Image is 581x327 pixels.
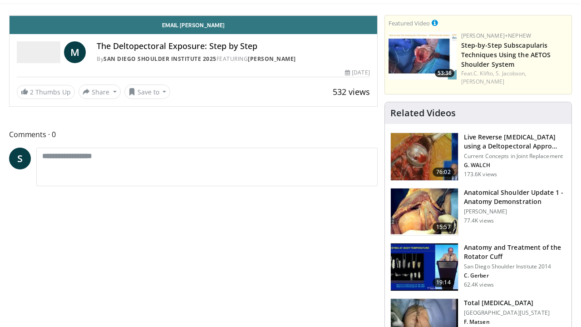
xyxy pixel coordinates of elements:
[435,69,454,77] span: 53:36
[496,69,526,77] a: S. Jacobson,
[9,148,31,169] a: S
[461,78,504,85] a: [PERSON_NAME]
[464,208,566,215] p: [PERSON_NAME]
[10,15,377,16] video-js: Video Player
[389,19,430,27] small: Featured Video
[464,188,566,206] h3: Anatomical Shoulder Update 1 - Anatomy Demonstration
[9,129,378,140] span: Comments 0
[390,243,566,291] a: 19:14 Anatomy and Treatment of the Rotator Cuff San Diego Shoulder Institute 2014 C. Gerber 62.4K...
[30,88,34,96] span: 2
[124,84,171,99] button: Save to
[464,272,566,279] p: C. Gerber
[389,32,457,79] img: 70e54e43-e9ea-4a9d-be99-25d1f039a65a.150x105_q85_crop-smart_upscale.jpg
[464,309,550,317] p: [GEOGRAPHIC_DATA][US_STATE]
[464,281,494,288] p: 62.4K views
[64,41,86,63] a: M
[433,223,454,232] span: 15:57
[391,133,458,180] img: 684033_3.png.150x105_q85_crop-smart_upscale.jpg
[97,55,370,63] div: By FEATURING
[464,153,566,160] p: Current Concepts in Joint Replacement
[464,263,566,270] p: San Diego Shoulder Institute 2014
[390,108,456,119] h4: Related Videos
[464,298,550,307] h3: Total [MEDICAL_DATA]
[464,133,566,151] h3: Live Reverse [MEDICAL_DATA] using a Deltopectoral Appro…
[464,318,550,326] p: F. Matsen
[461,69,568,86] div: Feat.
[461,32,531,40] a: [PERSON_NAME]+Nephew
[389,32,457,79] a: 53:36
[391,243,458,291] img: 58008271-3059-4eea-87a5-8726eb53a503.150x105_q85_crop-smart_upscale.jpg
[79,84,121,99] button: Share
[464,162,566,169] p: G. WALCH
[433,278,454,287] span: 19:14
[464,217,494,224] p: 77.4K views
[461,41,551,69] a: Step-by-Step Subscapularis Techniques Using the AETOS Shoulder System
[473,69,494,77] a: C. Klifto,
[390,188,566,236] a: 15:57 Anatomical Shoulder Update 1 - Anatomy Demonstration [PERSON_NAME] 77.4K views
[391,188,458,236] img: laj_3.png.150x105_q85_crop-smart_upscale.jpg
[333,86,370,97] span: 532 views
[17,41,60,63] img: San Diego Shoulder Institute 2025
[17,85,75,99] a: 2 Thumbs Up
[97,41,370,51] h4: The Deltopectoral Exposure: Step by Step
[10,16,377,34] a: Email [PERSON_NAME]
[345,69,369,77] div: [DATE]
[433,168,454,177] span: 76:02
[248,55,296,63] a: [PERSON_NAME]
[464,243,566,261] h3: Anatomy and Treatment of the Rotator Cuff
[464,171,497,178] p: 173.6K views
[103,55,217,63] a: San Diego Shoulder Institute 2025
[390,133,566,181] a: 76:02 Live Reverse [MEDICAL_DATA] using a Deltopectoral Appro… Current Concepts in Joint Replacem...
